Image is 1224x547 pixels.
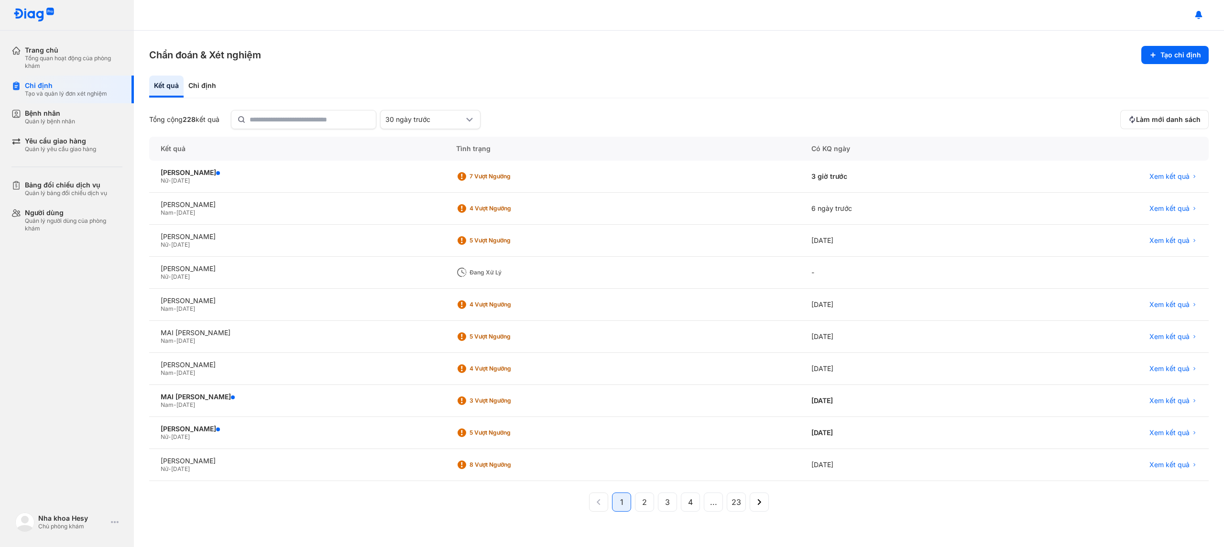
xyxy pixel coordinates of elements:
[161,465,168,472] span: Nữ
[161,337,174,344] span: Nam
[800,137,994,161] div: Có KQ ngày
[25,109,75,118] div: Bệnh nhân
[470,365,546,372] div: 4 Vượt ngưỡng
[1149,332,1190,341] span: Xem kết quả
[161,168,433,177] div: [PERSON_NAME]
[635,492,654,512] button: 2
[704,492,723,512] button: ...
[183,115,196,123] span: 228
[161,425,433,433] div: [PERSON_NAME]
[161,241,168,248] span: Nữ
[161,328,433,337] div: MAI [PERSON_NAME]
[25,145,96,153] div: Quản lý yêu cầu giao hàng
[168,433,171,440] span: -
[470,269,546,276] div: Đang xử lý
[161,433,168,440] span: Nữ
[800,321,994,353] div: [DATE]
[800,353,994,385] div: [DATE]
[149,137,445,161] div: Kết quả
[174,305,176,312] span: -
[161,393,433,401] div: MAI [PERSON_NAME]
[171,177,190,184] span: [DATE]
[445,137,800,161] div: Tình trạng
[470,173,546,180] div: 7 Vượt ngưỡng
[171,433,190,440] span: [DATE]
[161,305,174,312] span: Nam
[25,181,107,189] div: Bảng đối chiếu dịch vụ
[149,48,261,62] h3: Chẩn đoán & Xét nghiệm
[681,492,700,512] button: 4
[1149,236,1190,245] span: Xem kết quả
[25,189,107,197] div: Quản lý bảng đối chiếu dịch vụ
[168,465,171,472] span: -
[470,429,546,437] div: 5 Vượt ngưỡng
[800,289,994,321] div: [DATE]
[38,523,107,530] div: Chủ phòng khám
[168,273,171,280] span: -
[184,76,221,98] div: Chỉ định
[800,449,994,481] div: [DATE]
[710,496,717,508] span: ...
[612,492,631,512] button: 1
[161,457,433,465] div: [PERSON_NAME]
[176,305,195,312] span: [DATE]
[171,273,190,280] span: [DATE]
[176,401,195,408] span: [DATE]
[1149,460,1190,469] span: Xem kết quả
[25,55,122,70] div: Tổng quan hoạt động của phòng khám
[38,514,107,523] div: Nha khoa Hesy
[174,369,176,376] span: -
[665,496,670,508] span: 3
[470,237,546,244] div: 5 Vượt ngưỡng
[161,296,433,305] div: [PERSON_NAME]
[13,8,55,22] img: logo
[620,496,623,508] span: 1
[1149,396,1190,405] span: Xem kết quả
[176,337,195,344] span: [DATE]
[470,205,546,212] div: 4 Vượt ngưỡng
[800,257,994,289] div: -
[161,177,168,184] span: Nữ
[800,225,994,257] div: [DATE]
[470,397,546,405] div: 3 Vượt ngưỡng
[1149,364,1190,373] span: Xem kết quả
[727,492,746,512] button: 23
[642,496,647,508] span: 2
[470,333,546,340] div: 5 Vượt ngưỡng
[161,232,433,241] div: [PERSON_NAME]
[25,118,75,125] div: Quản lý bệnh nhân
[25,137,96,145] div: Yêu cầu giao hàng
[171,241,190,248] span: [DATE]
[1149,300,1190,309] span: Xem kết quả
[149,115,219,124] div: Tổng cộng kết quả
[25,46,122,55] div: Trang chủ
[176,369,195,376] span: [DATE]
[149,76,184,98] div: Kết quả
[168,177,171,184] span: -
[168,241,171,248] span: -
[1149,172,1190,181] span: Xem kết quả
[174,209,176,216] span: -
[161,369,174,376] span: Nam
[161,401,174,408] span: Nam
[658,492,677,512] button: 3
[161,361,433,369] div: [PERSON_NAME]
[1149,204,1190,213] span: Xem kết quả
[470,461,546,469] div: 8 Vượt ngưỡng
[25,208,122,217] div: Người dùng
[25,90,107,98] div: Tạo và quản lý đơn xét nghiệm
[800,417,994,449] div: [DATE]
[470,301,546,308] div: 4 Vượt ngưỡng
[176,209,195,216] span: [DATE]
[161,273,168,280] span: Nữ
[800,193,994,225] div: 6 ngày trước
[25,217,122,232] div: Quản lý người dùng của phòng khám
[25,81,107,90] div: Chỉ định
[174,337,176,344] span: -
[1136,115,1201,124] span: Làm mới danh sách
[800,161,994,193] div: 3 giờ trước
[1120,110,1209,129] button: Làm mới danh sách
[1141,46,1209,64] button: Tạo chỉ định
[161,209,174,216] span: Nam
[15,513,34,532] img: logo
